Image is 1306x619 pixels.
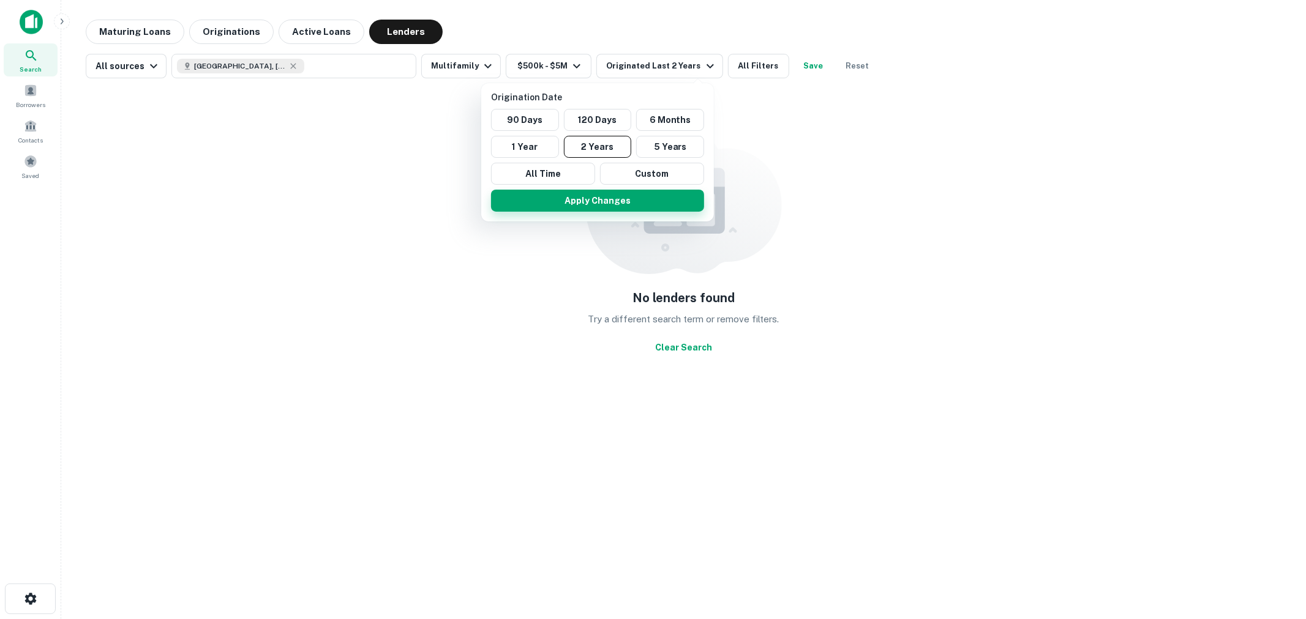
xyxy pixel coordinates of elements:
[1245,521,1306,580] iframe: Chat Widget
[636,109,704,131] button: 6 Months
[491,136,559,158] button: 1 Year
[491,91,709,104] p: Origination Date
[491,190,704,212] button: Apply Changes
[636,136,704,158] button: 5 Years
[491,109,559,131] button: 90 Days
[600,163,704,185] button: Custom
[564,136,632,158] button: 2 Years
[564,109,632,131] button: 120 Days
[491,163,595,185] button: All Time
